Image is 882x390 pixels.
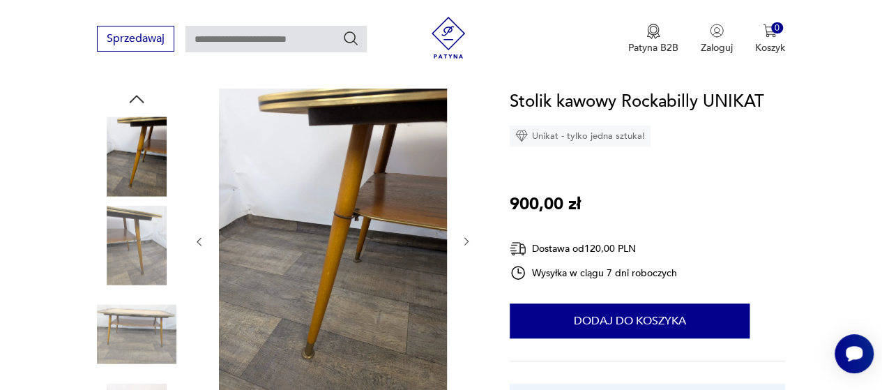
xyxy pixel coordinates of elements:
[510,89,764,115] h1: Stolik kawowy Rockabilly UNIKAT
[97,35,174,45] a: Sprzedawaj
[342,30,359,47] button: Szukaj
[701,41,733,54] p: Zaloguj
[628,24,678,54] button: Patyna B2B
[510,191,581,218] p: 900,00 zł
[510,240,526,257] img: Ikona dostawy
[628,24,678,54] a: Ikona medaluPatyna B2B
[97,294,176,374] img: Zdjęcie produktu Stolik kawowy Rockabilly UNIKAT
[427,17,469,59] img: Patyna - sklep z meblami i dekoracjami vintage
[510,126,651,147] div: Unikat - tylko jedna sztuka!
[771,22,783,34] div: 0
[510,240,677,257] div: Dostawa od 120,00 PLN
[755,24,785,54] button: 0Koszyk
[701,24,733,54] button: Zaloguj
[835,334,874,373] iframe: Smartsupp widget button
[646,24,660,39] img: Ikona medalu
[97,117,176,196] img: Zdjęcie produktu Stolik kawowy Rockabilly UNIKAT
[628,41,678,54] p: Patyna B2B
[763,24,777,38] img: Ikona koszyka
[97,206,176,285] img: Zdjęcie produktu Stolik kawowy Rockabilly UNIKAT
[510,303,750,338] button: Dodaj do koszyka
[710,24,724,38] img: Ikonka użytkownika
[755,41,785,54] p: Koszyk
[97,26,174,52] button: Sprzedawaj
[515,130,528,142] img: Ikona diamentu
[510,264,677,281] div: Wysyłka w ciągu 7 dni roboczych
